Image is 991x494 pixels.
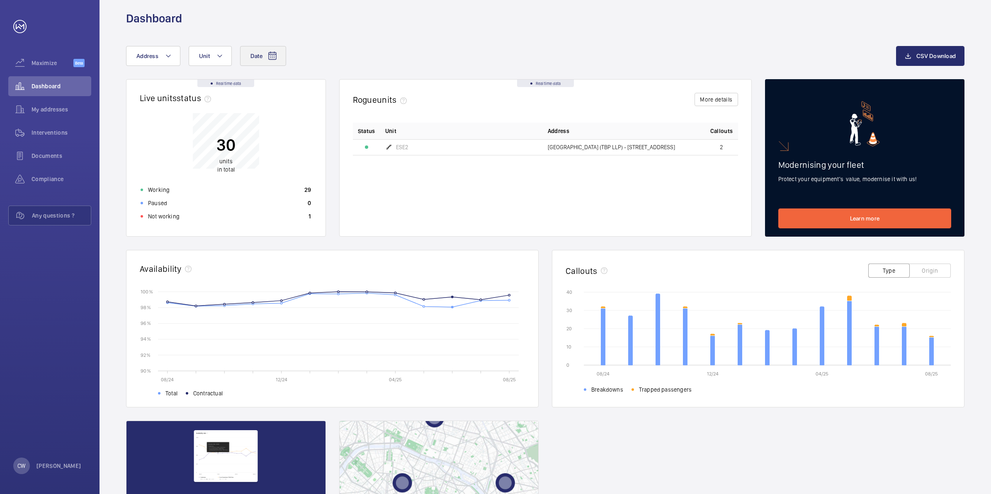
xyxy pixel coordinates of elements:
[377,94,410,105] span: units
[778,160,952,170] h2: Modernising your fleet
[32,211,91,220] span: Any questions ?
[250,53,262,59] span: Date
[778,208,952,228] a: Learn more
[591,385,623,394] span: Breakdowns
[148,186,170,194] p: Working
[219,158,233,165] span: units
[566,362,569,368] text: 0
[197,80,254,87] div: Real time data
[126,11,182,26] h1: Dashboard
[566,344,571,350] text: 10
[193,389,223,397] span: Contractual
[165,389,177,397] span: Total
[695,93,738,106] button: More details
[566,326,572,332] text: 20
[141,288,153,294] text: 100 %
[36,462,81,470] p: [PERSON_NAME]
[396,144,408,150] span: ESE2
[216,157,236,174] p: in total
[32,59,73,67] span: Maximize
[720,144,723,150] span: 2
[32,82,91,90] span: Dashboard
[389,377,402,383] text: 04/25
[868,264,910,278] button: Type
[140,264,182,274] h2: Availability
[358,127,375,135] p: Status
[32,128,91,137] span: Interventions
[276,377,287,383] text: 12/24
[141,352,151,358] text: 92 %
[353,94,410,105] h2: Rogue
[909,264,951,278] button: Origin
[73,59,85,67] span: Beta
[17,462,25,470] p: CW
[925,371,938,377] text: 08/25
[304,186,311,194] p: 29
[148,212,180,220] p: Not working
[136,53,158,59] span: Address
[141,336,151,342] text: 94 %
[548,144,675,150] span: [GEOGRAPHIC_DATA] (TBP LLP) - [STREET_ADDRESS]
[126,46,180,66] button: Address
[141,305,151,310] text: 98 %
[308,199,311,207] p: 0
[177,93,214,103] span: status
[517,80,574,87] div: Real time data
[548,127,569,135] span: Address
[216,134,236,155] p: 30
[199,53,210,59] span: Unit
[141,320,151,326] text: 96 %
[778,175,952,183] p: Protect your equipment's value, modernise it with us!
[189,46,232,66] button: Unit
[385,127,396,135] span: Unit
[503,377,516,383] text: 08/25
[161,377,174,383] text: 08/24
[566,289,572,295] text: 40
[32,175,91,183] span: Compliance
[710,127,733,135] span: Callouts
[896,46,964,66] button: CSV Download
[639,385,692,394] span: Trapped passengers
[148,199,167,207] p: Paused
[32,152,91,160] span: Documents
[308,212,311,220] p: 1
[141,368,151,373] text: 90 %
[916,53,956,59] span: CSV Download
[32,105,91,114] span: My addresses
[240,46,286,66] button: Date
[816,371,828,377] text: 04/25
[140,93,214,103] h2: Live units
[850,101,880,146] img: marketing-card.svg
[597,371,610,377] text: 08/24
[566,308,572,313] text: 30
[566,266,598,276] h2: Callouts
[707,371,719,377] text: 12/24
